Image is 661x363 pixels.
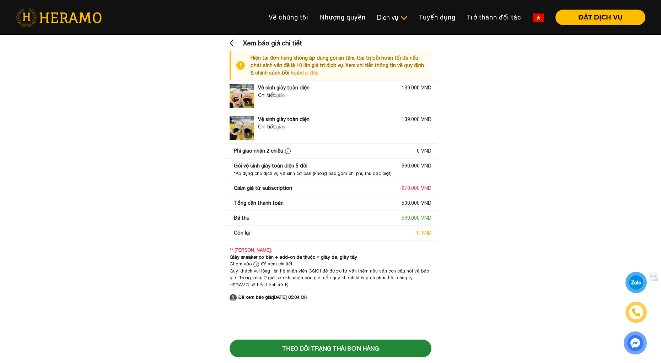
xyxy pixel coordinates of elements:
[314,10,371,25] a: Nhượng quyền
[251,55,424,76] span: Hiện tại đơn hàng không áp dụng gói an tâm. Giá trị bồi hoàn tối đa nếu phát sinh vấn đề là 10 lầ...
[230,38,239,48] img: back
[230,260,431,268] div: Chạm vào để xem chi tiết.
[413,10,461,25] a: Tuyển dụng
[258,92,276,98] span: Chi tiết:
[263,10,314,25] a: Về chúng tôi
[234,162,307,170] div: Gói vệ sinh giày toàn diện 5 đôi
[230,268,431,288] div: Quý khách vui lòng liên hệ nhân viên CSKH để được tư vấn thêm nếu vẫn còn câu hỏi về báo giá. Tro...
[276,92,285,98] span: giày
[230,247,272,253] strong: ** [PERSON_NAME]:
[230,294,237,301] img: account
[302,70,318,76] a: tại đây
[377,13,408,22] div: Dịch vụ
[461,10,527,25] a: Trở thành đối tác
[230,84,254,108] img: logo
[402,84,431,92] div: 139.000 VND
[632,308,641,317] img: phone-icon
[285,148,291,154] img: info
[16,8,102,27] img: heramo-logo.png
[244,130,252,138] div: 1
[555,10,645,25] button: ĐẶT DỊCH VỤ
[258,116,310,123] div: Vệ sinh giày toàn diện
[236,54,251,77] img: info
[230,340,431,357] button: Theo dõi trạng thái đơn hàng
[234,147,292,155] div: Phí giao nhận 2 chiều
[234,229,250,237] div: Còn lại
[230,116,254,140] img: logo
[258,84,310,92] div: Vệ sinh giày toàn diện
[243,34,302,52] h3: Xem báo giá chi tiết
[400,15,408,22] img: subToggleIcon
[402,199,431,207] div: 590.000 VND
[402,214,431,222] div: 590.000 VND
[626,302,646,322] a: phone-icon
[533,13,544,22] img: vn-flag.png
[402,116,431,123] div: 139.000 VND
[550,14,645,21] a: ĐẶT DỊCH VỤ
[253,262,259,267] img: info
[399,185,431,192] div: - 278.000 VND
[258,124,276,130] span: Chi tiết:
[417,229,431,237] div: 0 VND
[238,295,307,300] strong: Đã xem báo giá: [DATE] 05:04 CH
[276,124,285,130] span: giày
[234,214,249,222] div: Đã thu
[234,185,292,192] div: Giảm giá từ subscription
[230,254,357,260] strong: Giày sneaker cơ bản + add-on da thuộc = giày da, giày tây
[234,171,392,176] span: *Áp dụng cho dịch vụ vệ sinh cơ bản (không bao gồm phí phụ thu đặc biệt)
[402,162,431,170] div: 590.000 VND
[234,199,284,207] div: Tổng cần thanh toán
[417,147,431,155] div: 0 VND
[244,99,252,106] div: 1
